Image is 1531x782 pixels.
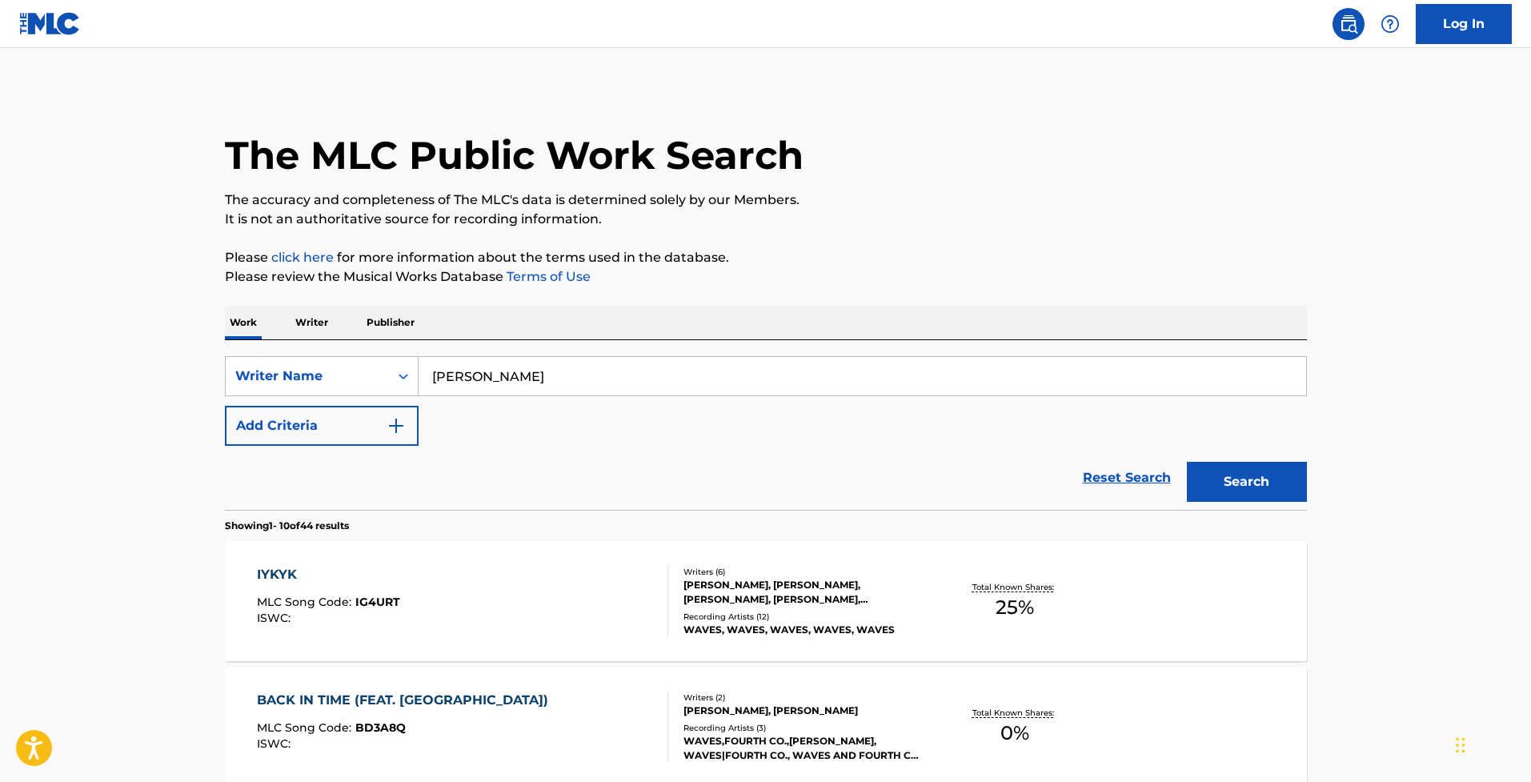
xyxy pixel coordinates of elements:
div: Writers ( 2 ) [683,692,925,704]
img: help [1381,14,1400,34]
span: IG4URT [355,595,400,609]
button: Add Criteria [225,406,419,446]
p: Please review the Musical Works Database [225,267,1307,287]
p: It is not an authoritative source for recording information. [225,210,1307,229]
span: MLC Song Code : [257,595,355,609]
h1: The MLC Public Work Search [225,131,804,179]
img: 9d2ae6d4665cec9f34b9.svg [387,416,406,435]
div: Drag [1456,721,1465,769]
p: Work [225,306,262,339]
p: Writer [291,306,333,339]
div: Help [1374,8,1406,40]
div: Recording Artists ( 12 ) [683,611,925,623]
p: Total Known Shares: [972,581,1058,593]
span: BD3A8Q [355,720,406,735]
span: 0 % [1000,719,1029,748]
div: [PERSON_NAME], [PERSON_NAME] [683,704,925,718]
p: Showing 1 - 10 of 44 results [225,519,349,533]
form: Search Form [225,356,1307,510]
a: Reset Search [1075,460,1179,495]
iframe: Chat Widget [1451,705,1531,782]
p: Total Known Shares: [972,707,1058,719]
span: ISWC : [257,736,295,751]
div: Recording Artists ( 3 ) [683,722,925,734]
button: Search [1187,462,1307,502]
div: IYKYK [257,565,400,584]
span: 25 % [996,593,1034,622]
a: IYKYKMLC Song Code:IG4URTISWC:Writers (6)[PERSON_NAME], [PERSON_NAME], [PERSON_NAME], [PERSON_NAM... [225,541,1307,661]
p: The accuracy and completeness of The MLC's data is determined solely by our Members. [225,190,1307,210]
p: Publisher [362,306,419,339]
a: Terms of Use [503,269,591,284]
div: [PERSON_NAME], [PERSON_NAME], [PERSON_NAME], [PERSON_NAME], [PERSON_NAME], [PERSON_NAME] [683,578,925,607]
div: WAVES, WAVES, WAVES, WAVES, WAVES [683,623,925,637]
span: MLC Song Code : [257,720,355,735]
img: MLC Logo [19,12,81,35]
p: Please for more information about the terms used in the database. [225,248,1307,267]
div: BACK IN TIME (FEAT. [GEOGRAPHIC_DATA]) [257,691,556,710]
a: click here [271,250,334,265]
span: ISWC : [257,611,295,625]
img: search [1339,14,1358,34]
div: WAVES,FOURTH CO.,[PERSON_NAME], WAVES|FOURTH CO., WAVES AND FOURTH CO. FEATURING [PERSON_NAME] [683,734,925,763]
a: Public Search [1333,8,1365,40]
div: Writer Name [235,367,379,386]
div: Writers ( 6 ) [683,566,925,578]
a: Log In [1416,4,1512,44]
